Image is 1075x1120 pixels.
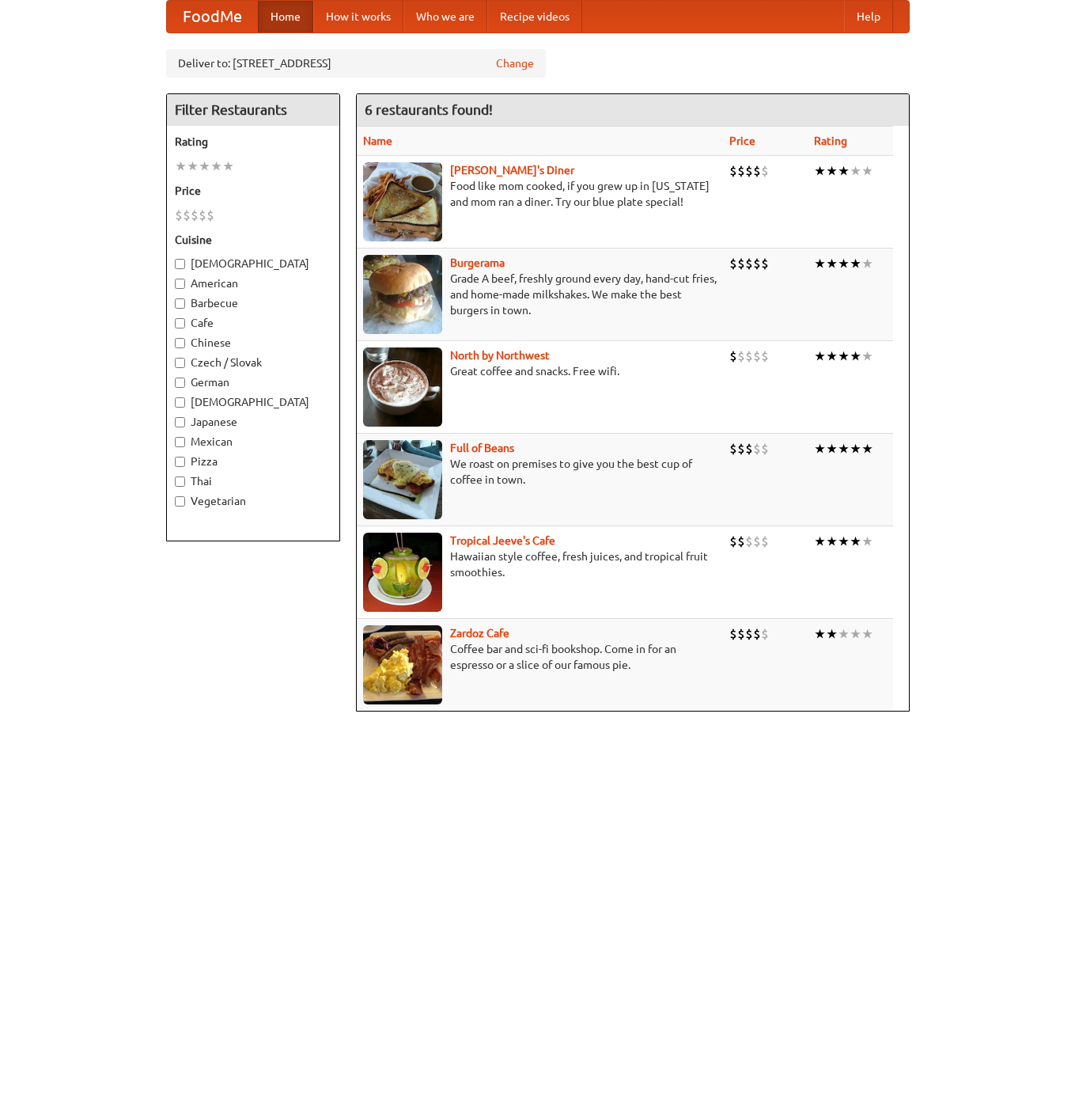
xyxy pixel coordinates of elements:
[826,625,838,643] li: ★
[450,349,550,362] a: North by Northwest
[737,625,745,643] li: $
[761,347,769,365] li: $
[175,496,185,507] input: Vegetarian
[729,347,737,365] li: $
[753,440,761,457] li: $
[487,1,582,32] a: Recipe videos
[191,207,199,224] li: $
[861,533,873,550] li: ★
[175,183,331,199] h5: Price
[861,162,873,180] li: ★
[258,1,313,32] a: Home
[496,55,534,71] a: Change
[729,162,737,180] li: $
[814,625,826,643] li: ★
[175,295,331,311] label: Barbecue
[175,256,331,271] label: [DEMOGRAPHIC_DATA]
[206,207,214,224] li: $
[175,134,331,150] h5: Rating
[222,158,234,175] li: ★
[753,533,761,550] li: $
[210,158,222,175] li: ★
[814,162,826,180] li: ★
[850,533,861,550] li: ★
[175,207,183,224] li: $
[814,347,826,365] li: ★
[838,162,850,180] li: ★
[826,255,838,272] li: ★
[175,355,331,370] label: Czech / Slovak
[838,625,850,643] li: ★
[450,627,509,640] a: Zardoz Cafe
[175,493,331,509] label: Vegetarian
[175,338,185,348] input: Chinese
[850,625,861,643] li: ★
[175,279,185,289] input: American
[363,625,442,704] img: zardoz.jpg
[737,347,745,365] li: $
[826,162,838,180] li: ★
[363,178,717,210] p: Food like mom cooked, if you grew up in [US_STATE] and mom ran a diner. Try our blue plate special!
[175,397,185,408] input: [DEMOGRAPHIC_DATA]
[175,259,185,269] input: [DEMOGRAPHIC_DATA]
[175,378,185,388] input: German
[761,440,769,457] li: $
[175,434,331,450] label: Mexican
[850,255,861,272] li: ★
[199,158,210,175] li: ★
[814,255,826,272] li: ★
[175,232,331,248] h5: Cuisine
[363,135,392,147] a: Name
[745,347,753,365] li: $
[187,158,199,175] li: ★
[838,440,850,457] li: ★
[363,162,442,241] img: sallys.jpg
[175,473,331,489] label: Thai
[814,135,847,147] a: Rating
[861,255,873,272] li: ★
[850,440,861,457] li: ★
[745,162,753,180] li: $
[363,456,717,488] p: We roast on premises to give you the best cup of coffee in town.
[450,442,514,454] a: Full of Beans
[313,1,403,32] a: How it works
[729,135,755,147] a: Price
[753,255,761,272] li: $
[175,414,331,430] label: Japanese
[826,533,838,550] li: ★
[450,534,555,547] a: Tropical Jeeve's Cafe
[814,533,826,550] li: ★
[761,162,769,180] li: $
[450,164,574,177] a: [PERSON_NAME]'s Diner
[745,440,753,457] li: $
[450,256,505,269] a: Burgerama
[761,625,769,643] li: $
[850,162,861,180] li: ★
[737,255,745,272] li: $
[363,549,717,580] p: Hawaiian style coffee, fresh juices, and tropical fruit smoothies.
[199,207,206,224] li: $
[175,437,185,447] input: Mexican
[761,533,769,550] li: $
[745,533,753,550] li: $
[745,625,753,643] li: $
[826,347,838,365] li: ★
[753,347,761,365] li: $
[175,417,185,427] input: Japanese
[838,347,850,365] li: ★
[167,94,339,126] h4: Filter Restaurants
[363,363,717,379] p: Great coffee and snacks. Free wifi.
[167,1,258,32] a: FoodMe
[844,1,893,32] a: Help
[175,335,331,351] label: Chinese
[175,358,185,368] input: Czech / Slovak
[175,158,187,175] li: ★
[826,440,838,457] li: ★
[403,1,487,32] a: Who we are
[363,255,442,334] img: burgerama.jpg
[166,49,546,78] div: Deliver to: [STREET_ADDRESS]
